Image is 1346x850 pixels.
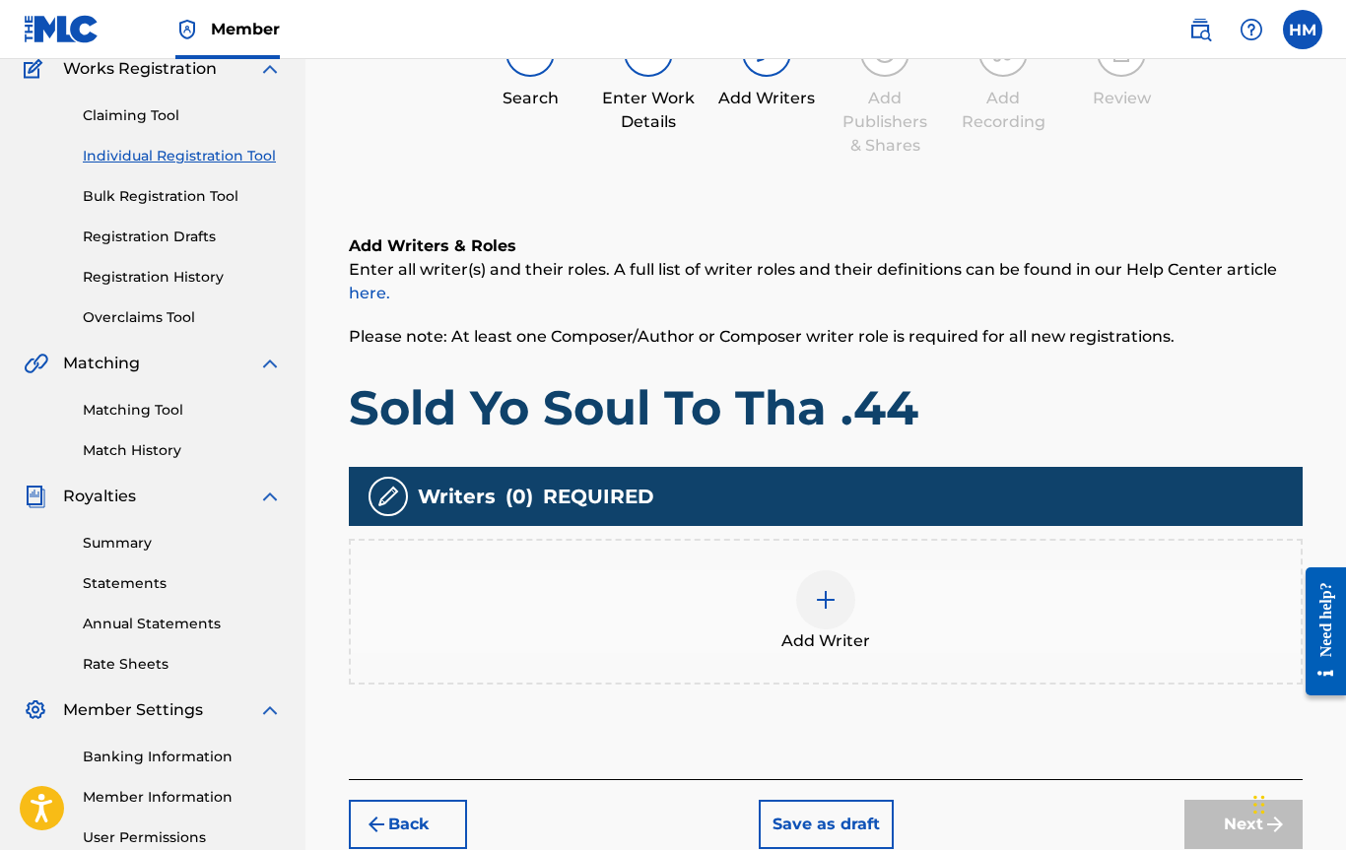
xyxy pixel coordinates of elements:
[418,482,496,511] span: Writers
[376,485,400,508] img: writers
[83,747,282,767] a: Banking Information
[1283,10,1322,49] div: User Menu
[954,87,1052,134] div: Add Recording
[349,800,467,849] button: Back
[24,352,48,375] img: Matching
[63,485,136,508] span: Royalties
[83,614,282,634] a: Annual Statements
[599,87,698,134] div: Enter Work Details
[63,698,203,722] span: Member Settings
[349,260,1277,302] span: Enter all writer(s) and their roles. A full list of writer roles and their definitions can be fou...
[83,573,282,594] a: Statements
[83,227,282,247] a: Registration Drafts
[543,482,654,511] span: REQUIRED
[814,588,838,612] img: add
[1188,18,1212,41] img: search
[1072,87,1171,110] div: Review
[83,533,282,554] a: Summary
[1291,553,1346,711] iframe: Resource Center
[349,327,1175,346] span: Please note: At least one Composer/Author or Composer writer role is required for all new registr...
[258,698,282,722] img: expand
[83,787,282,808] a: Member Information
[349,284,390,302] a: here.
[24,485,47,508] img: Royalties
[1253,775,1265,834] div: Drag
[365,813,388,836] img: 7ee5dd4eb1f8a8e3ef2f.svg
[175,18,199,41] img: Top Rightsholder
[258,57,282,81] img: expand
[211,18,280,40] span: Member
[1247,755,1346,850] iframe: Chat Widget
[83,186,282,207] a: Bulk Registration Tool
[63,352,140,375] span: Matching
[83,307,282,328] a: Overclaims Tool
[83,105,282,126] a: Claiming Tool
[505,482,533,511] span: ( 0 )
[24,57,49,81] img: Works Registration
[349,234,1303,258] h6: Add Writers & Roles
[481,87,579,110] div: Search
[349,378,1303,437] h1: Sold Yo Soul To Tha .44
[83,827,282,848] a: User Permissions
[83,440,282,461] a: Match History
[83,654,282,675] a: Rate Sheets
[83,146,282,166] a: Individual Registration Tool
[258,352,282,375] img: expand
[83,267,282,288] a: Registration History
[781,629,870,653] span: Add Writer
[83,400,282,421] a: Matching Tool
[63,57,217,81] span: Works Registration
[717,87,816,110] div: Add Writers
[759,800,894,849] button: Save as draft
[1180,10,1220,49] a: Public Search
[836,87,934,158] div: Add Publishers & Shares
[258,485,282,508] img: expand
[1240,18,1263,41] img: help
[1232,10,1271,49] div: Help
[24,15,100,43] img: MLC Logo
[24,698,47,722] img: Member Settings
